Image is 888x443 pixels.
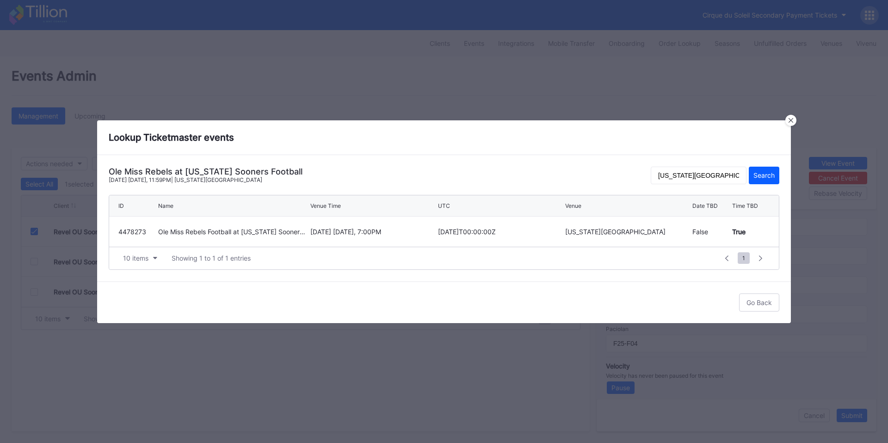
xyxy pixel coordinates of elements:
[732,202,758,209] div: Time TBD
[118,252,162,264] button: 10 items
[118,202,124,209] div: ID
[739,293,779,312] button: Go Back
[109,176,302,183] div: [DATE] [DATE], 11:59PM | [US_STATE][GEOGRAPHIC_DATA]
[123,254,148,262] div: 10 items
[438,228,563,236] div: [DATE]T00:00:00Z
[118,228,156,236] div: 4478273
[749,167,779,184] button: Search
[310,228,435,236] div: [DATE] [DATE], 7:00PM
[158,202,173,209] div: Name
[692,217,730,247] div: False
[746,299,772,306] div: Go Back
[310,202,341,209] div: Venue Time
[692,202,718,209] div: Date TBD
[753,171,775,179] div: Search
[565,202,581,209] div: Venue
[158,228,308,236] div: Ole Miss Rebels Football at [US_STATE] Sooners Football
[438,202,450,209] div: UTC
[109,167,302,176] div: Ole Miss Rebels at [US_STATE] Sooners Football
[651,167,746,184] input: Search term
[97,120,791,155] div: Lookup Ticketmaster events
[732,228,746,236] div: True
[565,228,690,236] div: [US_STATE][GEOGRAPHIC_DATA]
[172,254,251,262] div: Showing 1 to 1 of 1 entries
[738,252,750,264] span: 1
